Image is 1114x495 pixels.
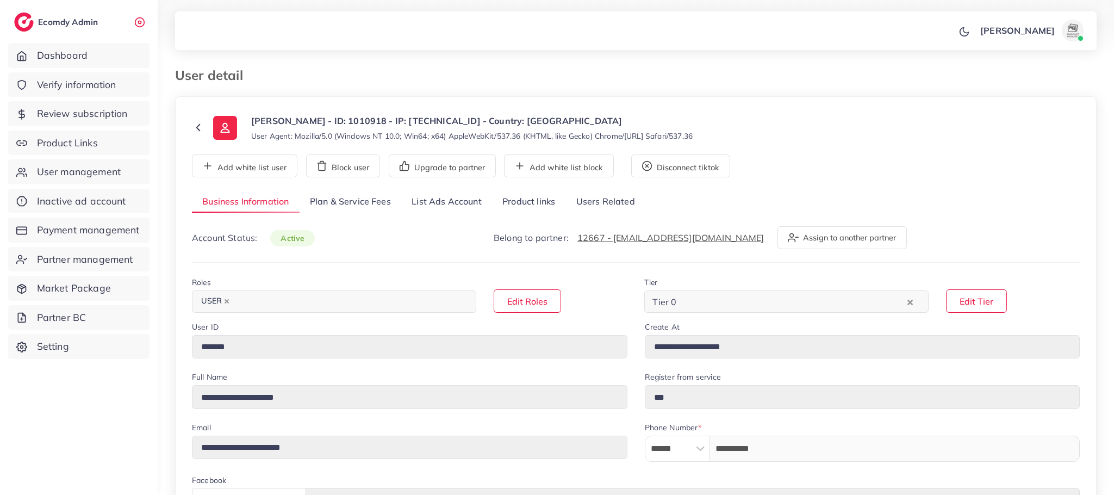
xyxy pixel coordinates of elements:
span: USER [196,294,234,309]
span: Verify information [37,78,116,92]
a: Inactive ad account [8,189,150,214]
button: Add white list block [504,154,614,177]
input: Search for option [680,293,905,310]
button: Disconnect tiktok [631,154,730,177]
h2: Ecomdy Admin [38,17,101,27]
a: Product links [492,190,565,214]
a: Plan & Service Fees [300,190,401,214]
span: Review subscription [37,107,128,121]
p: [PERSON_NAME] [980,24,1055,37]
a: Review subscription [8,101,150,126]
h3: User detail [175,67,252,83]
a: [PERSON_NAME]avatar [974,20,1088,41]
div: Search for option [644,290,929,313]
a: Partner BC [8,305,150,330]
button: Assign to another partner [777,226,907,249]
button: Edit Roles [494,289,561,313]
small: User Agent: Mozilla/5.0 (Windows NT 10.0; Win64; x64) AppleWebKit/537.36 (KHTML, like Gecko) Chro... [251,131,693,141]
span: Setting [37,339,69,354]
label: Phone Number [645,422,702,433]
a: Verify information [8,72,150,97]
span: Payment management [37,223,140,237]
a: Payment management [8,218,150,243]
a: User management [8,159,150,184]
span: active [270,230,315,246]
a: List Ads Account [401,190,492,214]
a: Product Links [8,131,150,156]
button: Upgrade to partner [389,154,496,177]
label: Facebook [192,475,226,486]
a: 12667 - [EMAIL_ADDRESS][DOMAIN_NAME] [577,232,764,243]
span: Product Links [37,136,98,150]
label: Email [192,422,211,433]
span: Market Package [37,281,111,295]
span: Partner management [37,252,133,267]
label: Roles [192,277,211,288]
a: Users Related [565,190,645,214]
span: User management [37,165,121,179]
label: Tier [644,277,657,288]
a: logoEcomdy Admin [14,13,101,32]
button: Block user [306,154,380,177]
a: Business Information [192,190,300,214]
a: Market Package [8,276,150,301]
button: Deselect USER [224,299,229,304]
label: Register from service [645,372,721,382]
img: logo [14,13,34,32]
p: [PERSON_NAME] - ID: 1010918 - IP: [TECHNICAL_ID] - Country: [GEOGRAPHIC_DATA] [251,114,693,127]
span: Tier 0 [650,294,679,310]
label: Full Name [192,372,227,382]
a: Partner management [8,247,150,272]
img: ic-user-info.36bf1079.svg [213,116,237,140]
span: Partner BC [37,311,86,325]
button: Clear Selected [907,295,913,308]
button: Edit Tier [946,289,1007,313]
p: Account Status: [192,231,315,245]
label: Create At [645,321,680,332]
a: Dashboard [8,43,150,68]
input: Search for option [235,293,462,310]
label: User ID [192,321,219,332]
p: Belong to partner: [494,231,764,244]
a: Setting [8,334,150,359]
div: Search for option [192,290,476,313]
span: Inactive ad account [37,194,126,208]
img: avatar [1062,20,1084,41]
span: Dashboard [37,48,88,63]
button: Add white list user [192,154,297,177]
